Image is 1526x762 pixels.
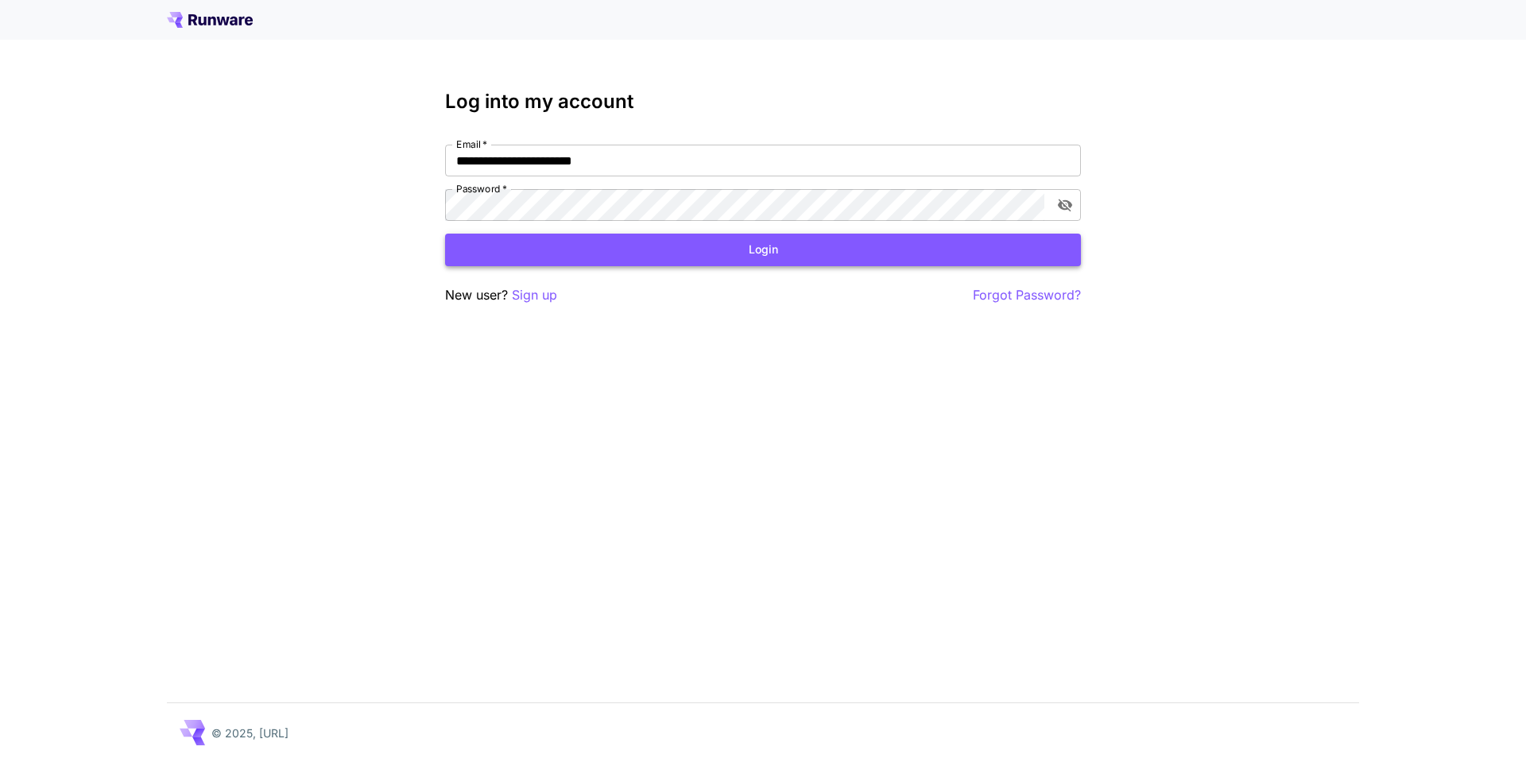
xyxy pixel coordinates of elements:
button: Forgot Password? [973,285,1081,305]
p: © 2025, [URL] [211,725,289,741]
button: Login [445,234,1081,266]
label: Password [456,182,507,195]
label: Email [456,137,487,151]
button: Sign up [512,285,557,305]
button: toggle password visibility [1051,191,1079,219]
h3: Log into my account [445,91,1081,113]
p: New user? [445,285,557,305]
